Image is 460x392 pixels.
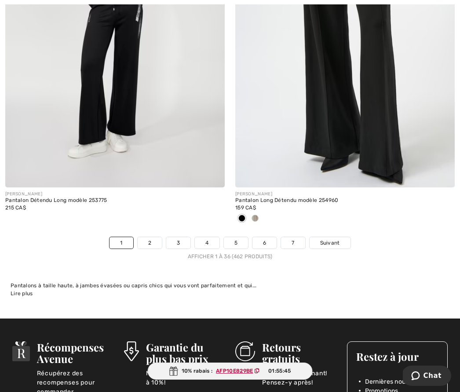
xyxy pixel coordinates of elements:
[166,237,190,249] a: 3
[195,237,219,249] a: 4
[268,367,291,375] span: 01:55:45
[37,369,113,386] p: Récupérez des recompenses pour commander gratuitement ce que vous aimez.
[235,191,455,198] div: [PERSON_NAME]
[5,198,225,204] div: Pantalon Détendu Long modèle 253775
[281,237,305,249] a: 7
[235,341,255,361] img: Retours gratuits
[5,191,225,198] div: [PERSON_NAME]
[146,341,225,364] h3: Garantie du plus bas prix
[224,237,248,249] a: 5
[262,341,336,364] h3: Retours gratuits
[110,237,133,249] a: 1
[12,341,30,361] img: Récompenses Avenue
[146,369,225,386] p: Nous battons le prix à 10%!
[262,369,336,386] p: Achetez maintenant! Pensez-y après!
[356,351,439,362] h3: Restez à jour
[148,363,313,380] div: 10% rabais :
[169,366,178,376] img: Gift.svg
[248,212,262,226] div: Birch
[235,198,455,204] div: Pantalon Long Détendu modèle 254960
[365,377,423,386] span: Dernières nouvelles
[11,290,33,297] span: Lire plus
[403,366,451,388] iframe: Ouvre un widget dans lequel vous pouvez chatter avec l’un de nos agents
[235,205,256,211] span: 159 CA$
[5,205,26,211] span: 215 CA$
[138,237,162,249] a: 2
[124,341,139,361] img: Garantie du plus bas prix
[11,282,449,289] div: Pantalons à taille haute, à jambes évasées ou capris chics qui vous vont parfaitement et qui...
[235,212,248,226] div: Black
[216,368,253,374] ins: AFP10E829BE
[310,237,350,249] a: Suivant
[37,341,113,364] h3: Récompenses Avenue
[252,237,277,249] a: 6
[320,239,340,247] span: Suivant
